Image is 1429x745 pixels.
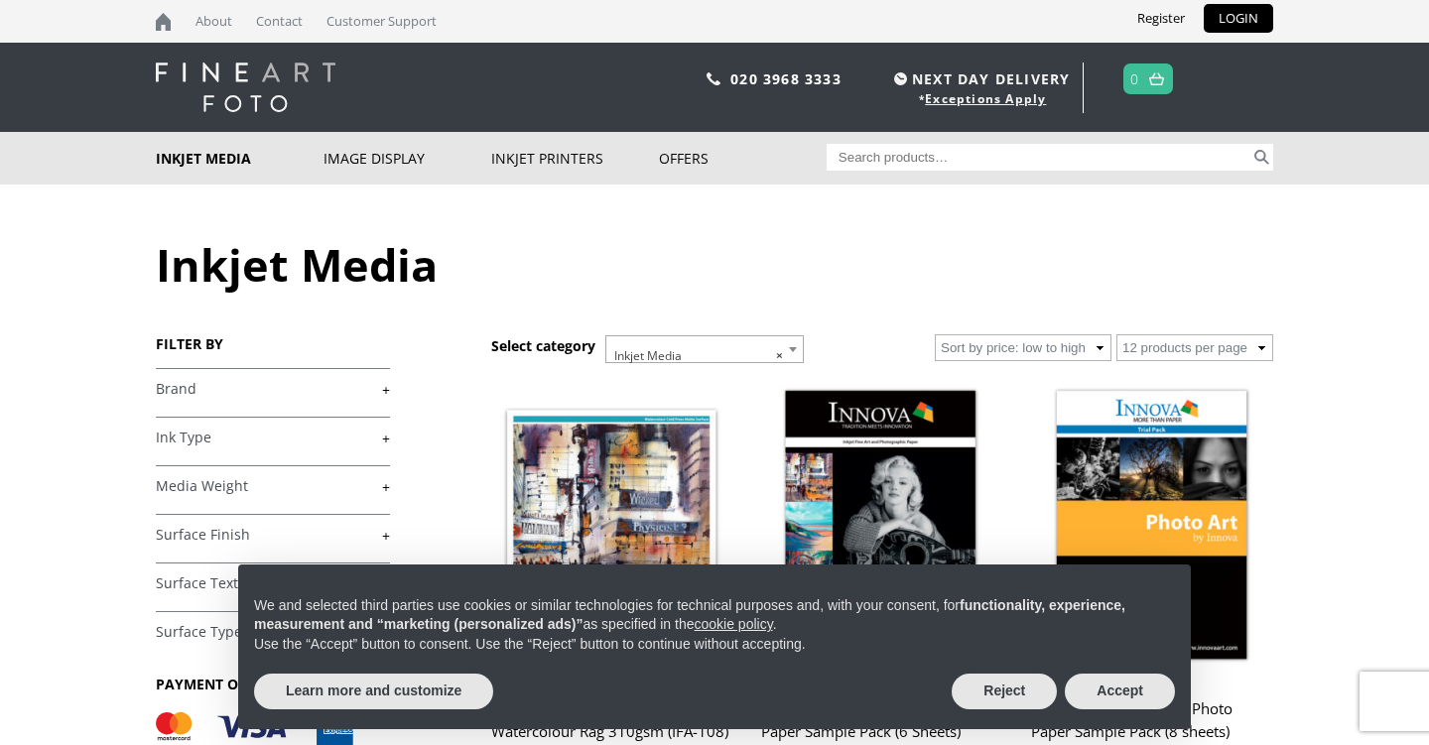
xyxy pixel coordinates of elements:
[761,377,1001,678] img: Innova Editions Inkjet Fine Art Paper Sample Pack (6 Sheets)
[606,336,803,376] span: Inkjet Media
[156,417,390,456] h4: Ink Type
[1149,72,1164,85] img: basket.svg
[1130,64,1139,93] a: 0
[156,380,390,399] a: +
[254,597,1125,633] strong: functionality, experience, measurement and “marketing (personalized ads)”
[925,90,1046,107] a: Exceptions Apply
[491,377,731,678] img: Editions Fabriano Artistico Watercolour Rag 310gsm (IFA-108)
[156,514,390,554] h4: Surface Finish
[1250,144,1273,171] button: Search
[889,67,1070,90] span: NEXT DAY DELIVERY
[1204,4,1273,33] a: LOGIN
[1122,4,1200,33] a: Register
[935,334,1111,361] select: Shop order
[156,611,390,651] h4: Surface Type
[827,144,1251,171] input: Search products…
[156,477,390,496] a: +
[222,549,1207,745] div: Notice
[156,429,390,447] a: +
[1065,674,1175,709] button: Accept
[894,72,907,85] img: time.svg
[776,342,783,370] span: ×
[156,465,390,505] h4: Media Weight
[952,674,1057,709] button: Reject
[324,132,491,185] a: Image Display
[156,623,390,642] a: +
[156,574,390,593] a: +
[254,635,1175,655] p: Use the “Accept” button to consent. Use the “Reject” button to continue without accepting.
[1031,377,1271,678] img: Innova Photo Art Inkjet Photo Paper Sample Pack (8 sheets)
[707,72,720,85] img: phone.svg
[254,674,493,709] button: Learn more and customize
[156,62,335,112] img: logo-white.svg
[156,334,390,353] h3: FILTER BY
[491,132,659,185] a: Inkjet Printers
[659,132,827,185] a: Offers
[156,562,390,602] h4: Surface Texture
[156,368,390,408] h4: Brand
[491,336,595,355] h3: Select category
[156,526,390,545] a: +
[730,69,842,88] a: 020 3968 3333
[156,132,324,185] a: Inkjet Media
[605,335,804,363] span: Inkjet Media
[254,596,1175,635] p: We and selected third parties use cookies or similar technologies for technical purposes and, wit...
[156,234,1273,295] h1: Inkjet Media
[695,616,773,632] a: cookie policy
[156,675,390,693] h3: PAYMENT OPTIONS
